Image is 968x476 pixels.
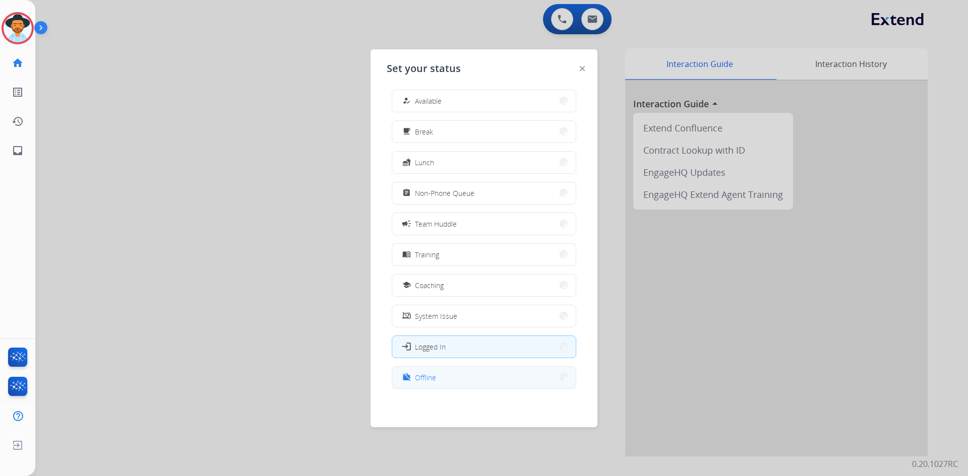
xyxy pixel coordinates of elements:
[402,127,411,136] mat-icon: free_breakfast
[4,14,32,42] img: avatar
[912,458,958,470] p: 0.20.1027RC
[12,145,24,157] mat-icon: inbox
[415,96,442,106] span: Available
[580,66,585,71] img: close-button
[415,188,474,198] span: Non-Phone Queue
[392,305,576,327] button: System Issue
[402,250,411,259] mat-icon: menu_book
[415,372,436,383] span: Offline
[415,157,434,168] span: Lunch
[392,275,576,296] button: Coaching
[415,249,439,260] span: Training
[402,189,411,197] mat-icon: assignment
[401,342,411,352] mat-icon: login
[12,115,24,127] mat-icon: history
[402,281,411,290] mat-icon: school
[402,373,411,382] mat-icon: work_off
[402,97,411,105] mat-icon: how_to_reg
[402,158,411,167] mat-icon: fastfood
[401,219,411,229] mat-icon: campaign
[392,244,576,265] button: Training
[12,86,24,98] mat-icon: list_alt
[392,90,576,112] button: Available
[402,312,411,320] mat-icon: phonelink_off
[392,213,576,235] button: Team Huddle
[415,219,457,229] span: Team Huddle
[415,311,457,321] span: System Issue
[415,280,444,291] span: Coaching
[415,126,433,137] span: Break
[392,182,576,204] button: Non-Phone Queue
[387,61,461,76] span: Set your status
[12,57,24,69] mat-icon: home
[392,367,576,388] button: Offline
[415,342,446,352] span: Logged In
[392,121,576,143] button: Break
[392,152,576,173] button: Lunch
[392,336,576,358] button: Logged In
